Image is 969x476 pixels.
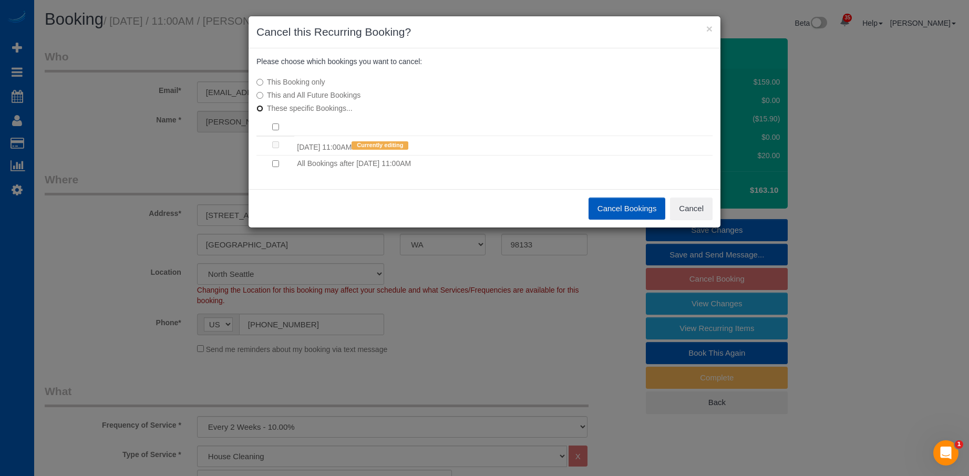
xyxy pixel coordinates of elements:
[256,56,713,67] p: Please choose which bookings you want to cancel:
[706,23,713,34] button: ×
[256,92,263,99] input: This and All Future Bookings
[256,103,555,113] label: These specific Bookings...
[256,79,263,86] input: This Booking only
[256,24,713,40] h3: Cancel this Recurring Booking?
[589,198,666,220] button: Cancel Bookings
[352,141,408,150] span: Currently editing
[955,440,963,449] span: 1
[256,105,263,112] input: These specific Bookings...
[294,136,713,156] td: [DATE] 11:00AM
[256,90,555,100] label: This and All Future Bookings
[933,440,958,465] iframe: Intercom live chat
[294,156,713,173] td: All Bookings after [DATE] 11:00AM
[670,198,713,220] button: Cancel
[256,77,555,87] label: This Booking only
